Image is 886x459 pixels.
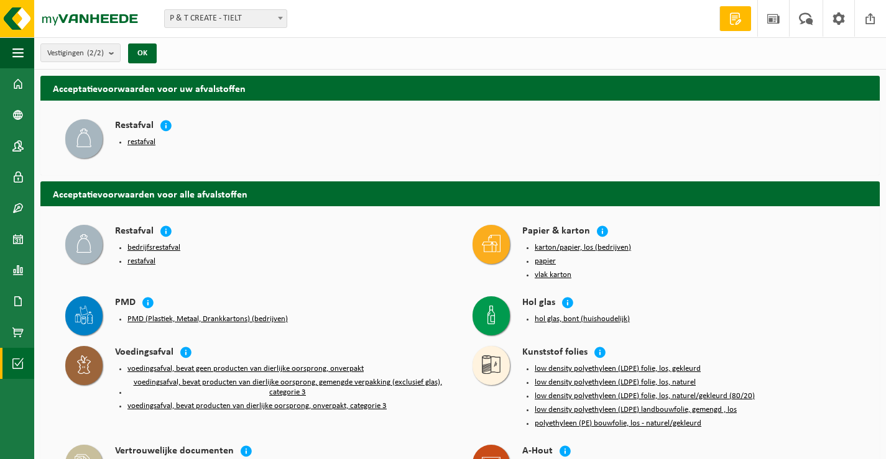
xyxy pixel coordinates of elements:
[535,405,737,415] button: low density polyethyleen (LDPE) landbouwfolie, gemengd , los
[127,378,448,398] button: voedingsafval, bevat producten van dierlijke oorsprong, gemengde verpakking (exclusief glas), cat...
[115,346,173,360] h4: Voedingsafval
[127,137,155,147] button: restafval
[165,10,287,27] span: P & T CREATE - TIELT
[522,225,590,239] h4: Papier & karton
[535,257,556,266] button: papier
[535,378,696,388] button: low density polyethyleen (LDPE) folie, los, naturel
[115,296,136,311] h4: PMD
[522,445,553,459] h4: A-Hout
[127,243,180,253] button: bedrijfsrestafval
[115,225,154,239] h4: Restafval
[40,76,880,100] h2: Acceptatievoorwaarden voor uw afvalstoffen
[127,401,387,411] button: voedingsafval, bevat producten van dierlijke oorsprong, onverpakt, categorie 3
[522,296,555,311] h4: Hol glas
[535,270,571,280] button: vlak karton
[47,44,104,63] span: Vestigingen
[522,346,588,360] h4: Kunststof folies
[535,243,631,253] button: karton/papier, los (bedrijven)
[40,43,121,62] button: Vestigingen(2/2)
[127,364,364,374] button: voedingsafval, bevat geen producten van dierlijke oorsprong, onverpakt
[535,419,701,429] button: polyethyleen (PE) bouwfolie, los - naturel/gekleurd
[535,391,755,401] button: low density polyethyleen (LDPE) folie, los, naturel/gekleurd (80/20)
[164,9,287,28] span: P & T CREATE - TIELT
[115,445,234,459] h4: Vertrouwelijke documenten
[128,43,157,63] button: OK
[127,257,155,266] button: restafval
[87,49,104,57] count: (2/2)
[40,181,880,206] h2: Acceptatievoorwaarden voor alle afvalstoffen
[535,364,701,374] button: low density polyethyleen (LDPE) folie, los, gekleurd
[115,119,154,134] h4: Restafval
[127,314,288,324] button: PMD (Plastiek, Metaal, Drankkartons) (bedrijven)
[535,314,630,324] button: hol glas, bont (huishoudelijk)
